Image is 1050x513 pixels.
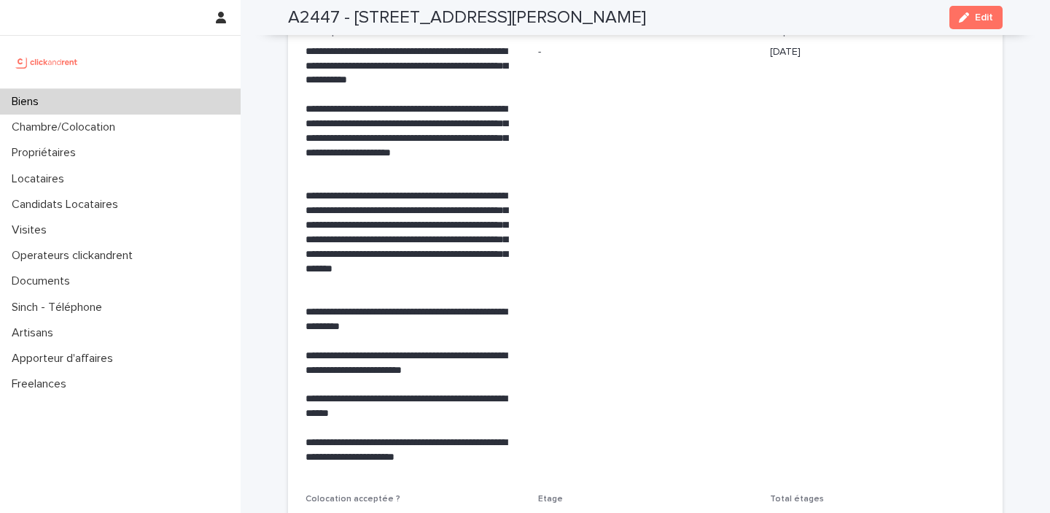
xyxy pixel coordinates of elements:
p: Chambre/Colocation [6,120,127,134]
p: Locataires [6,172,76,186]
p: - [538,45,753,60]
p: Apporteur d'affaires [6,352,125,366]
p: Biens [6,95,50,109]
p: Artisans [6,326,65,340]
span: Edit [975,12,993,23]
p: Freelances [6,377,78,391]
p: Operateurs clickandrent [6,249,144,263]
h2: A2447 - [STREET_ADDRESS][PERSON_NAME] [288,7,646,28]
span: Total étages [770,495,824,504]
p: Sinch - Téléphone [6,301,114,315]
p: Candidats Locataires [6,198,130,212]
span: Colocation acceptée ? [306,495,400,504]
span: Etage [538,495,563,504]
button: Edit [949,6,1003,29]
p: Documents [6,274,82,288]
p: [DATE] [770,45,985,60]
p: Propriétaires [6,146,87,160]
img: UCB0brd3T0yccxBKYDjQ [12,47,82,77]
p: Visites [6,223,58,237]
